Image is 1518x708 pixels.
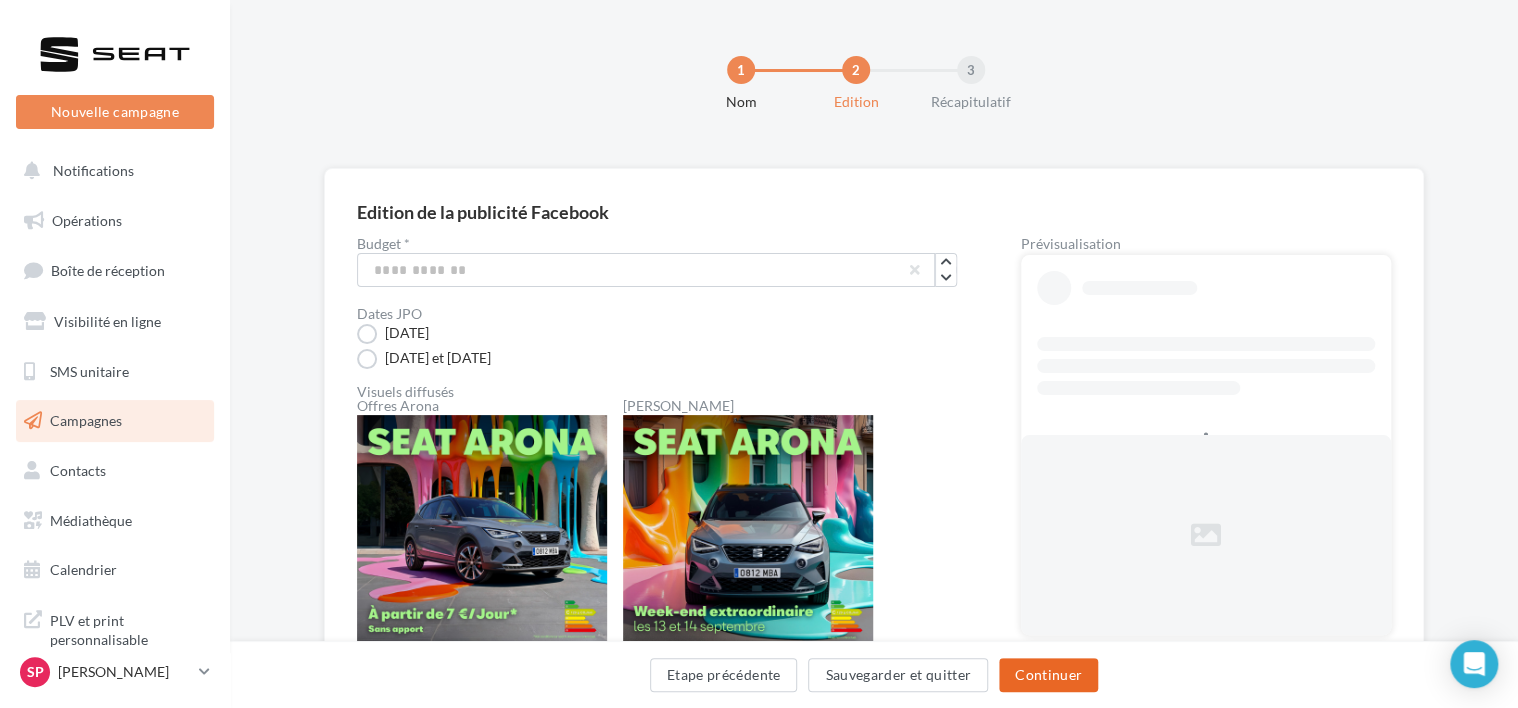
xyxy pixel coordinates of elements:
[357,307,422,321] label: Dates JPO
[52,212,122,229] span: Opérations
[12,351,218,393] a: SMS unitaire
[999,658,1098,692] button: Continuer
[50,607,206,650] span: PLV et print personnalisable
[808,658,988,692] button: Sauvegarder et quitter
[50,561,117,578] span: Calendrier
[12,200,218,242] a: Opérations
[12,450,218,492] a: Contacts
[12,400,218,442] a: Campagnes
[792,92,920,112] div: Edition
[50,512,132,529] span: Médiathèque
[623,415,873,665] img: JPO Arona
[357,349,491,369] label: [DATE] et [DATE]
[50,412,122,429] span: Campagnes
[27,662,44,682] span: Sp
[12,301,218,343] a: Visibilité en ligne
[357,385,957,399] div: Visuels diffusés
[357,237,957,251] label: Budget *
[357,399,607,413] label: Offres Arona
[842,56,870,84] div: 2
[1021,237,1391,251] div: Prévisualisation
[12,249,218,292] a: Boîte de réception
[907,92,1035,112] div: Récapitulatif
[50,462,106,479] span: Contacts
[58,662,191,682] p: [PERSON_NAME]
[50,362,129,379] span: SMS unitaire
[357,324,429,344] label: [DATE]
[53,162,134,179] span: Notifications
[12,599,218,658] a: PLV et print personnalisable
[16,653,214,691] a: Sp [PERSON_NAME]
[1450,640,1498,688] div: Open Intercom Messenger
[357,415,607,665] img: Offres Arona
[12,150,210,192] button: Notifications
[54,313,161,330] span: Visibilité en ligne
[16,95,214,129] button: Nouvelle campagne
[957,56,985,84] div: 3
[51,262,165,279] span: Boîte de réception
[677,92,805,112] div: Nom
[12,549,218,591] a: Calendrier
[623,399,873,413] label: [PERSON_NAME]
[357,203,609,221] div: Edition de la publicité Facebook
[12,500,218,542] a: Médiathèque
[727,56,755,84] div: 1
[650,658,798,692] button: Etape précédente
